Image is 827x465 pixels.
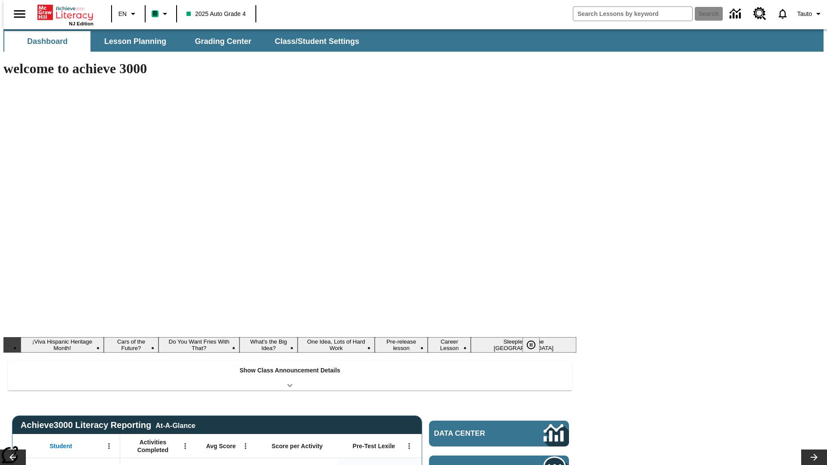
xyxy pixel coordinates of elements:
input: search field [573,7,692,21]
button: Open Menu [403,440,416,453]
button: Open Menu [179,440,192,453]
a: Data Center [724,2,748,26]
button: Slide 8 Sleepless in the Animal Kingdom [471,337,576,353]
div: Pause [522,337,548,353]
div: At-A-Glance [155,420,195,430]
button: Open side menu [7,1,32,27]
button: Open Menu [103,440,115,453]
h1: welcome to achieve 3000 [3,61,576,77]
div: SubNavbar [3,31,367,52]
a: Home [37,4,93,21]
button: Class/Student Settings [268,31,366,52]
span: Student [50,442,72,450]
div: Home [37,3,93,26]
span: 2025 Auto Grade 4 [187,9,246,19]
button: Lesson Planning [92,31,178,52]
button: Pause [522,337,540,353]
button: Slide 6 Pre-release lesson [375,337,428,353]
span: Pre-Test Lexile [353,442,395,450]
button: Lesson carousel, Next [801,449,827,465]
p: Show Class Announcement Details [239,366,340,375]
span: Data Center [434,429,515,438]
button: Open Menu [239,440,252,453]
a: Notifications [771,3,794,25]
button: Language: EN, Select a language [115,6,142,22]
span: NJ Edition [69,21,93,26]
button: Boost Class color is mint green. Change class color [148,6,174,22]
button: Slide 1 ¡Viva Hispanic Heritage Month! [21,337,104,353]
button: Dashboard [4,31,90,52]
div: SubNavbar [3,29,824,52]
button: Slide 5 One Idea, Lots of Hard Work [298,337,375,353]
button: Grading Center [180,31,266,52]
span: EN [118,9,127,19]
button: Slide 7 Career Lesson [428,337,471,353]
button: Profile/Settings [794,6,827,22]
button: Slide 3 Do You Want Fries With That? [159,337,239,353]
span: Achieve3000 Literacy Reporting [21,420,196,430]
a: Resource Center, Will open in new tab [748,2,771,25]
button: Slide 4 What's the Big Idea? [239,337,297,353]
a: Data Center [429,421,569,446]
span: Activities Completed [124,438,181,454]
button: Slide 2 Cars of the Future? [104,337,159,353]
span: Score per Activity [272,442,323,450]
span: Tauto [797,9,812,19]
span: Avg Score [206,442,236,450]
div: Show Class Announcement Details [8,361,572,391]
span: B [153,8,157,19]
